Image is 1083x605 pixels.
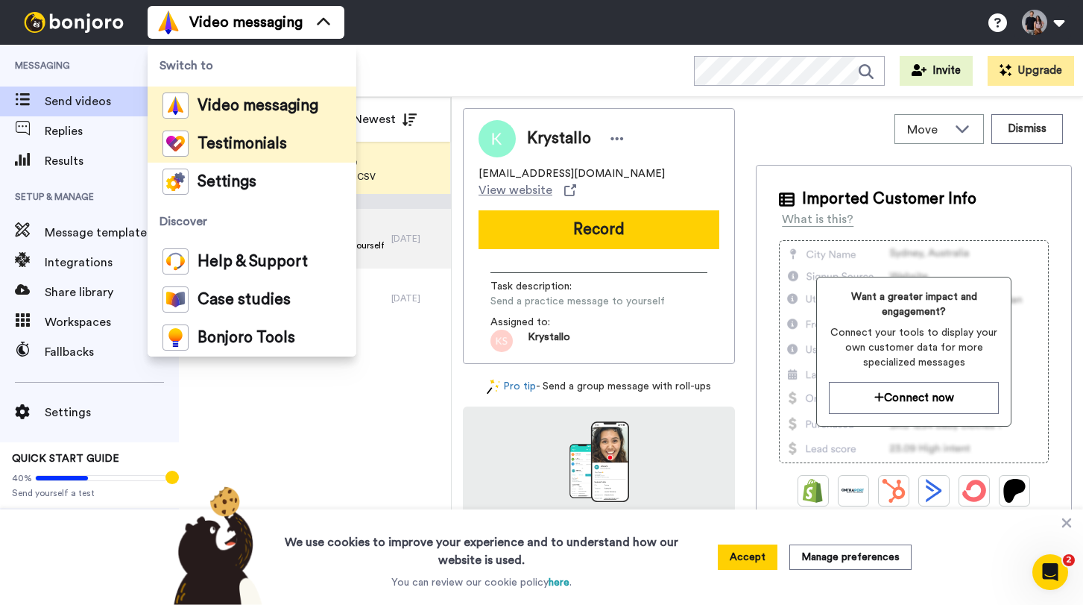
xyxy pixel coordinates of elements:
[148,45,356,87] span: Switch to
[162,131,189,157] img: tm-color.svg
[490,315,595,330] span: Assigned to:
[162,325,189,351] img: bj-tools-colored.svg
[463,379,735,395] div: - Send a group message with roll-ups
[45,93,179,110] span: Send videos
[165,471,179,484] div: Tooltip anchor
[12,487,167,499] span: Send yourself a test
[45,224,179,242] span: Message template
[549,577,569,588] a: here
[148,125,356,163] a: Testimonials
[1003,479,1026,503] img: Patreon
[157,10,180,34] img: vm-color.svg
[198,137,287,151] span: Testimonials
[801,479,825,503] img: Shopify
[148,242,356,280] a: Help & Support
[189,12,303,33] span: Video messaging
[962,479,986,503] img: ConvertKit
[1063,554,1075,566] span: 2
[991,114,1063,144] button: Dismiss
[18,12,130,33] img: bj-logo-header-white.svg
[45,313,179,331] span: Workspaces
[198,175,256,189] span: Settings
[1032,554,1068,590] iframe: Intercom live chat
[900,56,973,86] button: Invite
[391,575,572,590] p: You can review our cookie policy .
[528,330,570,352] span: Krystallo
[12,472,32,484] span: 40%
[882,479,906,503] img: Hubspot
[148,319,356,357] a: Bonjoro Tools
[162,93,189,119] img: vm-color.svg
[829,325,999,370] span: Connect your tools to display your own customer data for more specialized messages
[479,181,552,199] span: View website
[45,404,179,421] span: Settings
[490,279,595,294] span: Task description :
[148,87,356,125] a: Video messaging
[198,254,308,269] span: Help & Support
[789,545,912,570] button: Manage preferences
[45,254,179,272] span: Integrations
[198,292,291,307] span: Case studies
[391,233,443,245] div: [DATE]
[148,280,356,319] a: Case studies
[342,104,428,134] button: Newest
[829,382,999,414] button: Connect now
[487,379,536,395] a: Pro tip
[162,286,189,313] img: case-study-colored.svg
[391,292,443,304] div: [DATE]
[45,283,179,301] span: Share library
[487,379,500,395] img: magic-wand.svg
[527,128,591,150] span: Krystallo
[479,210,719,249] button: Record
[988,56,1074,86] button: Upgrade
[45,152,179,170] span: Results
[12,454,119,464] span: QUICK START GUIDE
[802,188,976,210] span: Imported Customer Info
[162,169,189,195] img: settings-colored.svg
[907,121,947,139] span: Move
[160,486,271,605] img: bear-with-cookie.png
[842,479,865,503] img: Ontraport
[148,201,356,242] span: Discover
[45,122,179,140] span: Replies
[829,289,999,319] span: Want a greater impact and engagement?
[162,248,189,275] img: help-and-support-colored.svg
[479,120,516,157] img: Image of Krystallo
[490,294,665,309] span: Send a practice message to yourself
[270,524,693,569] h3: We use cookies to improve your experience and to understand how our website is used.
[479,181,576,199] a: View website
[782,210,853,228] div: What is this?
[148,163,356,201] a: Settings
[569,421,629,502] img: download
[490,330,513,352] img: ks.png
[198,98,318,113] span: Video messaging
[922,479,946,503] img: ActiveCampaign
[718,545,777,570] button: Accept
[479,166,665,181] span: [EMAIL_ADDRESS][DOMAIN_NAME]
[45,343,179,361] span: Fallbacks
[198,330,295,345] span: Bonjoro Tools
